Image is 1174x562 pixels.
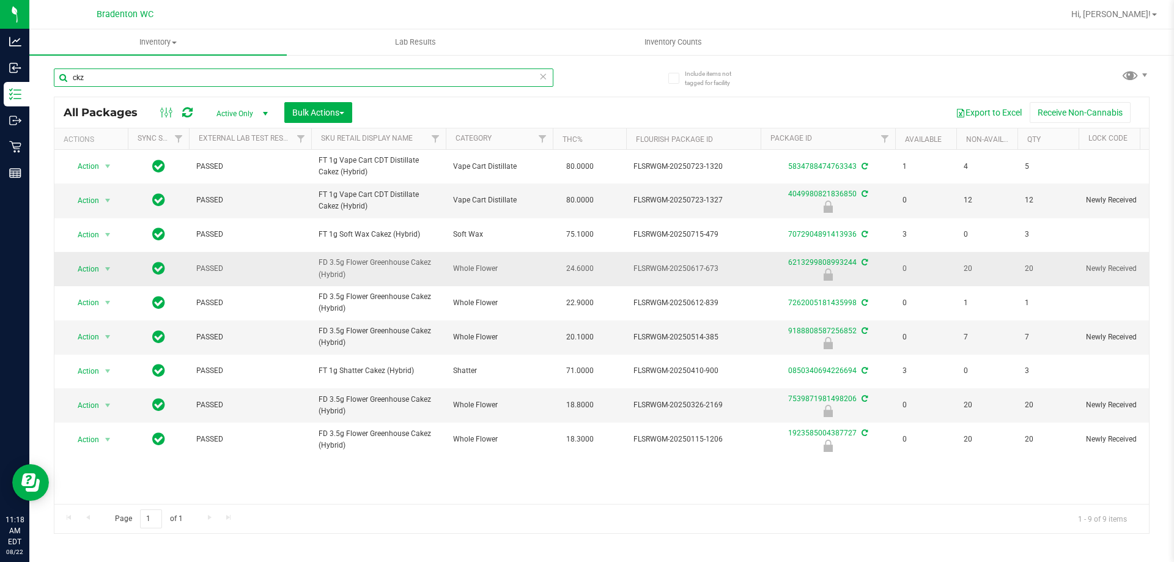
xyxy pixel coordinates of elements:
[152,362,165,379] span: In Sync
[152,396,165,413] span: In Sync
[964,194,1010,206] span: 12
[964,263,1010,275] span: 20
[788,190,857,198] a: 4049980821836850
[860,366,868,375] span: Sync from Compliance System
[319,325,438,349] span: FD 3.5g Flower Greenhouse Cakez (Hybrid)
[964,161,1010,172] span: 4
[544,29,802,55] a: Inventory Counts
[903,194,949,206] span: 0
[560,226,600,243] span: 75.1000
[319,428,438,451] span: FD 3.5g Flower Greenhouse Cakez (Hybrid)
[759,201,897,213] div: Newly Received
[196,434,304,445] span: PASSED
[64,106,150,119] span: All Packages
[1025,194,1071,206] span: 12
[788,298,857,307] a: 7262005181435998
[964,399,1010,411] span: 20
[100,363,116,380] span: select
[788,366,857,375] a: 0850340694226694
[759,337,897,349] div: Newly Received
[6,514,24,547] p: 11:18 AM EDT
[152,191,165,209] span: In Sync
[903,161,949,172] span: 1
[9,62,21,74] inline-svg: Inbound
[12,464,49,501] iframe: Resource center
[964,434,1010,445] span: 20
[1088,134,1128,142] a: Lock Code
[9,167,21,179] inline-svg: Reports
[788,258,857,267] a: 6213299808993244
[199,134,295,142] a: External Lab Test Result
[64,135,123,144] div: Actions
[456,134,492,142] a: Category
[140,509,162,528] input: 1
[9,35,21,48] inline-svg: Analytics
[685,69,746,87] span: Include items not tagged for facility
[9,141,21,153] inline-svg: Retail
[100,294,116,311] span: select
[152,431,165,448] span: In Sync
[1025,331,1071,343] span: 7
[633,297,753,309] span: FLSRWGM-20250612-839
[633,365,753,377] span: FLSRWGM-20250410-900
[633,194,753,206] span: FLSRWGM-20250723-1327
[1071,9,1151,19] span: Hi, [PERSON_NAME]!
[903,331,949,343] span: 0
[770,134,812,142] a: Package ID
[788,327,857,335] a: 9188808587256852
[633,434,753,445] span: FLSRWGM-20250115-1206
[152,158,165,175] span: In Sync
[196,365,304,377] span: PASSED
[196,399,304,411] span: PASSED
[453,229,545,240] span: Soft Wax
[903,263,949,275] span: 0
[1030,102,1131,123] button: Receive Non-Cannabis
[964,331,1010,343] span: 7
[788,162,857,171] a: 5834788474763343
[560,396,600,414] span: 18.8000
[67,431,100,448] span: Action
[453,297,545,309] span: Whole Flower
[560,431,600,448] span: 18.3000
[903,399,949,411] span: 0
[633,161,753,172] span: FLSRWGM-20250723-1320
[319,257,438,280] span: FD 3.5g Flower Greenhouse Cakez (Hybrid)
[292,108,344,117] span: Bulk Actions
[152,294,165,311] span: In Sync
[788,230,857,238] a: 7072904891413936
[67,226,100,243] span: Action
[453,434,545,445] span: Whole Flower
[67,294,100,311] span: Action
[533,128,553,149] a: Filter
[563,135,583,144] a: THC%
[426,128,446,149] a: Filter
[196,229,304,240] span: PASSED
[633,229,753,240] span: FLSRWGM-20250715-479
[636,135,713,144] a: Flourish Package ID
[453,331,545,343] span: Whole Flower
[284,102,352,123] button: Bulk Actions
[1025,434,1071,445] span: 20
[67,328,100,346] span: Action
[905,135,942,144] a: Available
[1025,365,1071,377] span: 3
[875,128,895,149] a: Filter
[759,440,897,452] div: Newly Received
[759,405,897,417] div: Newly Received
[196,331,304,343] span: PASSED
[633,331,753,343] span: FLSRWGM-20250514-385
[560,328,600,346] span: 20.1000
[860,394,868,403] span: Sync from Compliance System
[29,37,287,48] span: Inventory
[100,192,116,209] span: select
[560,191,600,209] span: 80.0000
[860,429,868,437] span: Sync from Compliance System
[964,297,1010,309] span: 1
[759,268,897,281] div: Newly Received
[1086,331,1163,343] span: Newly Received
[453,194,545,206] span: Vape Cart Distillate
[860,298,868,307] span: Sync from Compliance System
[152,226,165,243] span: In Sync
[560,260,600,278] span: 24.6000
[1068,509,1137,528] span: 1 - 9 of 9 items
